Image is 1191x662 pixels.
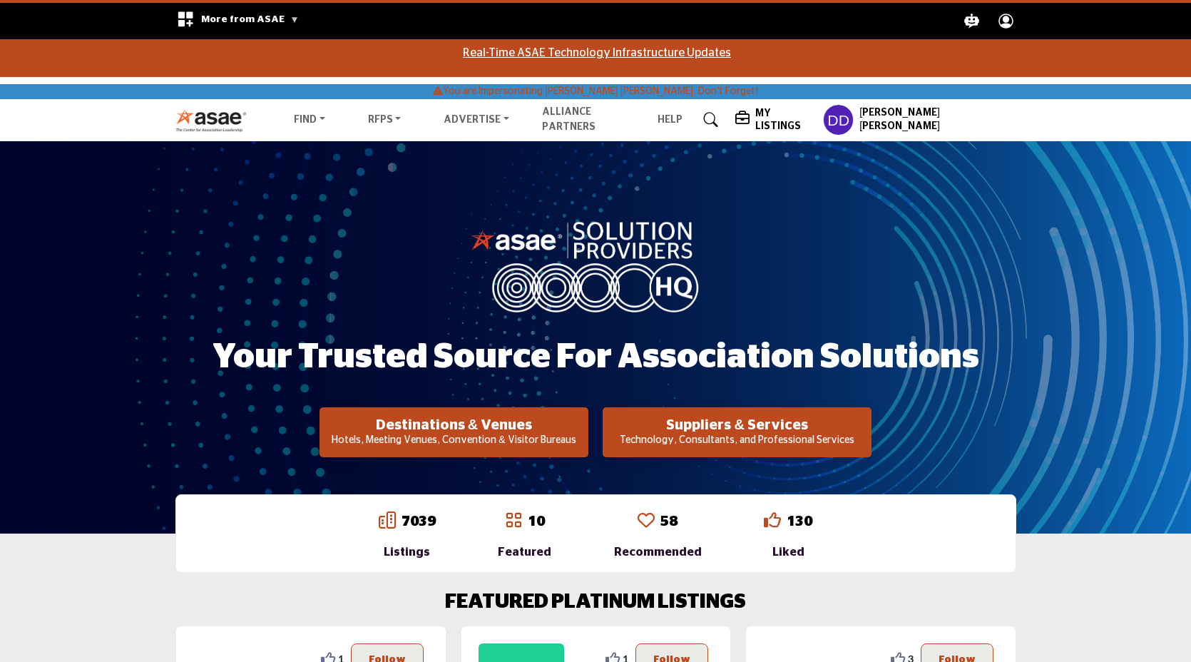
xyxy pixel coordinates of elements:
[823,104,854,136] button: Show hide supplier dropdown
[764,544,812,561] div: Liked
[498,544,551,561] div: Featured
[764,511,781,529] i: Go to Liked
[735,107,817,133] div: My Listings
[755,107,817,133] h5: My Listings
[201,14,299,24] span: More from ASAE
[402,514,436,529] a: 7039
[324,434,584,448] p: Hotels, Meeting Venues, Convention & Visitor Bureaus
[658,115,683,125] a: Help
[859,106,1016,134] h5: [PERSON_NAME] [PERSON_NAME]
[505,511,522,531] a: Go to Featured
[638,511,655,531] a: Go to Recommended
[213,335,979,380] h1: Your Trusted Source for Association Solutions
[284,110,335,130] a: Find
[320,407,588,457] button: Destinations & Venues Hotels, Meeting Venues, Convention & Visitor Bureaus
[528,514,545,529] a: 10
[607,417,867,434] h2: Suppliers & Services
[324,417,584,434] h2: Destinations & Venues
[542,107,595,132] a: Alliance Partners
[175,108,255,132] img: Site Logo
[358,110,412,130] a: RFPs
[660,514,678,529] a: 58
[690,108,727,131] a: Search
[168,3,308,39] div: More from ASAE
[607,434,867,448] p: Technology, Consultants, and Professional Services
[379,544,436,561] div: Listings
[445,591,746,615] h2: FEATURED PLATINUM LISTINGS
[603,407,871,457] button: Suppliers & Services Technology, Consultants, and Professional Services
[463,47,731,58] a: Real-Time ASAE Technology Infrastructure Updates
[434,110,519,130] a: Advertise
[471,218,720,312] img: image
[787,514,812,529] a: 130
[614,544,702,561] div: Recommended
